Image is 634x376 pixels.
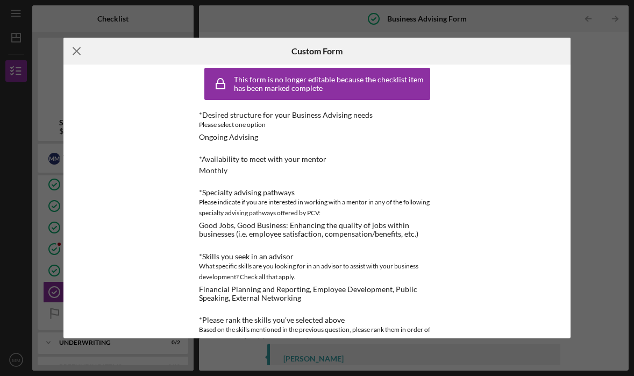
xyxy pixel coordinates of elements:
[199,261,436,282] div: What specific skills are you looking for in an advisor to assist with your business development? ...
[199,119,436,130] div: Please select one option
[234,75,428,93] div: This form is no longer editable because the checklist item has been marked complete
[199,316,436,324] div: *Please rank the skills you've selected above
[199,221,436,238] div: Good Jobs, Good Business: Enhancing the quality of jobs within businesses (i.e. employee satisfac...
[199,133,258,141] div: Ongoing Advising
[291,46,343,56] h6: Custom Form
[199,285,436,302] div: Financial Planning and Reporting, Employee Development, Public Speaking, External Networking
[199,111,436,119] div: *Desired structure for your Business Advising needs
[199,155,436,164] div: *Availability to meet with your mentor
[199,324,436,346] div: Based on the skills mentioned in the previous question, please rank them in order of importance f...
[199,197,436,218] div: Please indicate if you are interested in working with a mentor in any of the following specialty ...
[199,166,227,175] div: Monthly
[199,188,436,197] div: *Specialty advising pathways
[199,252,436,261] div: *Skills you seek in an advisor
